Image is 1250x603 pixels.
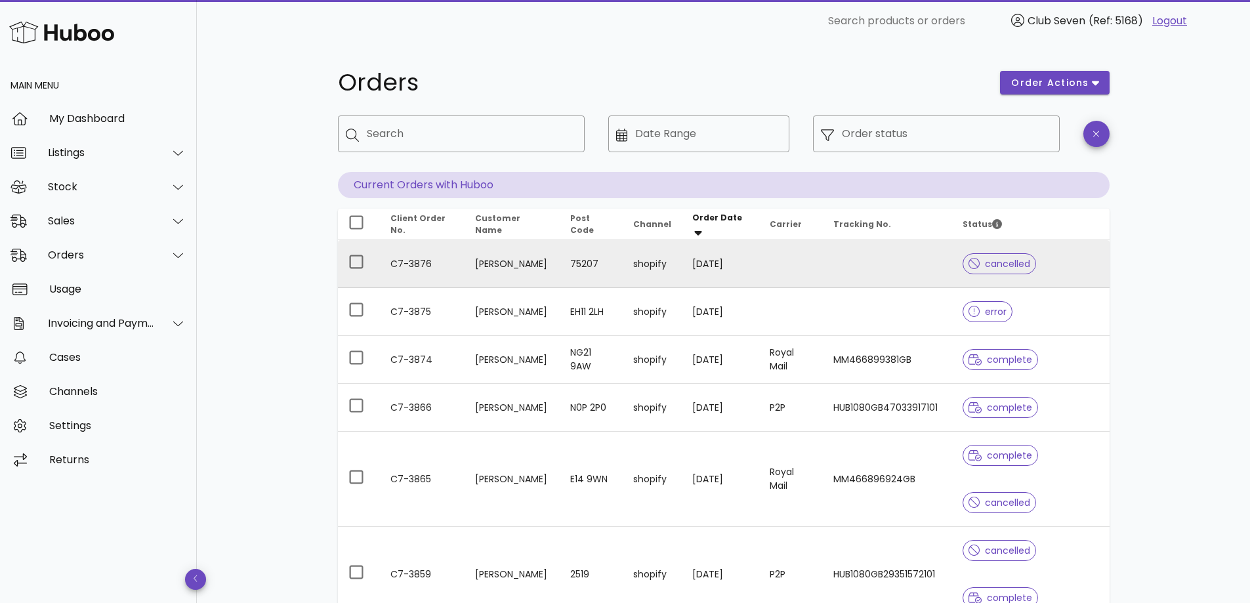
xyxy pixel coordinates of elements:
[49,351,186,364] div: Cases
[969,451,1032,460] span: complete
[48,146,155,159] div: Listings
[759,432,823,527] td: Royal Mail
[969,355,1032,364] span: complete
[1010,76,1089,90] span: order actions
[969,498,1031,507] span: cancelled
[1028,13,1085,28] span: Club Seven
[623,432,682,527] td: shopify
[623,209,682,240] th: Channel
[380,432,465,527] td: C7-3865
[465,432,559,527] td: [PERSON_NAME]
[560,240,623,288] td: 75207
[969,307,1007,316] span: error
[48,215,155,227] div: Sales
[48,317,155,329] div: Invoicing and Payments
[465,336,559,384] td: [PERSON_NAME]
[380,240,465,288] td: C7-3876
[48,249,155,261] div: Orders
[692,212,742,223] span: Order Date
[570,213,594,236] span: Post Code
[682,432,759,527] td: [DATE]
[759,209,823,240] th: Carrier
[759,336,823,384] td: Royal Mail
[963,218,1002,230] span: Status
[682,384,759,432] td: [DATE]
[465,384,559,432] td: [PERSON_NAME]
[623,240,682,288] td: shopify
[48,180,155,193] div: Stock
[465,209,559,240] th: Customer Name
[390,213,446,236] span: Client Order No.
[49,385,186,398] div: Channels
[380,384,465,432] td: C7-3866
[969,546,1031,555] span: cancelled
[380,209,465,240] th: Client Order No.
[952,209,1110,240] th: Status
[49,283,186,295] div: Usage
[770,218,802,230] span: Carrier
[823,209,952,240] th: Tracking No.
[560,432,623,527] td: E14 9WN
[969,593,1032,602] span: complete
[833,218,891,230] span: Tracking No.
[623,384,682,432] td: shopify
[823,432,952,527] td: MM466896924GB
[9,18,114,47] img: Huboo Logo
[759,384,823,432] td: P2P
[823,384,952,432] td: HUB1080GB47033917101
[380,288,465,336] td: C7-3875
[633,218,671,230] span: Channel
[475,213,520,236] span: Customer Name
[623,288,682,336] td: shopify
[49,419,186,432] div: Settings
[465,288,559,336] td: [PERSON_NAME]
[682,240,759,288] td: [DATE]
[969,403,1032,412] span: complete
[823,336,952,384] td: MM466899381GB
[560,288,623,336] td: EH11 2LH
[1089,13,1143,28] span: (Ref: 5168)
[682,336,759,384] td: [DATE]
[380,336,465,384] td: C7-3874
[49,453,186,466] div: Returns
[338,172,1110,198] p: Current Orders with Huboo
[560,209,623,240] th: Post Code
[1152,13,1187,29] a: Logout
[682,288,759,336] td: [DATE]
[49,112,186,125] div: My Dashboard
[338,71,985,94] h1: Orders
[1000,71,1109,94] button: order actions
[560,336,623,384] td: NG21 9AW
[623,336,682,384] td: shopify
[969,259,1031,268] span: cancelled
[682,209,759,240] th: Order Date: Sorted descending. Activate to remove sorting.
[560,384,623,432] td: N0P 2P0
[465,240,559,288] td: [PERSON_NAME]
